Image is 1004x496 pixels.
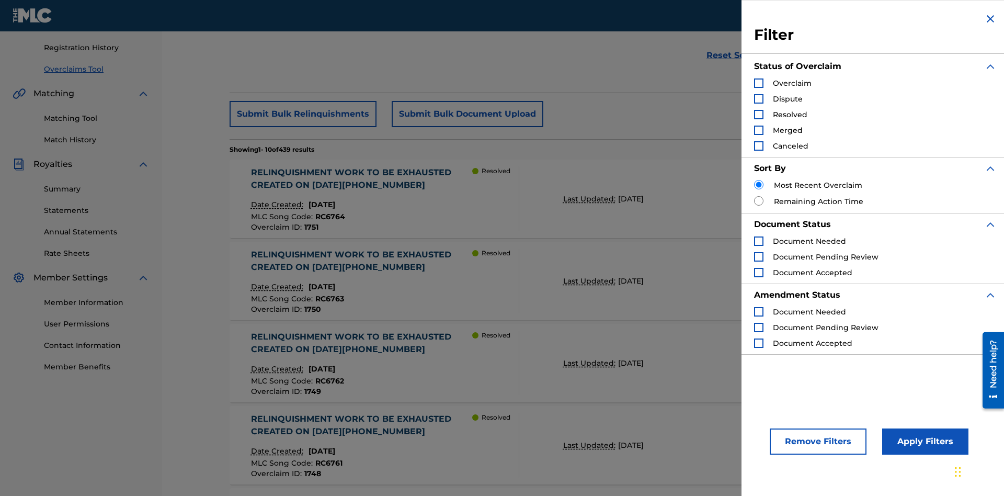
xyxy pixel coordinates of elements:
a: RELINQUISHMENT WORK TO BE EXHAUSTED CREATED ON [DATE][PHONE_NUMBER]Date Created:[DATE]MLC Song Co... [230,160,937,238]
p: Resolved [482,331,510,340]
img: expand [984,60,997,73]
span: MLC Song Code : [251,458,315,468]
a: Registration History [44,42,150,53]
strong: Document Status [754,219,831,229]
span: Dispute [773,94,803,104]
span: Document Needed [773,236,846,246]
p: Date Created: [251,199,306,210]
a: Rate Sheets [44,248,150,259]
a: Summary [44,184,150,195]
a: RELINQUISHMENT WORK TO BE EXHAUSTED CREATED ON [DATE][PHONE_NUMBER]Date Created:[DATE]MLC Song Co... [230,324,937,402]
span: Merged [773,126,803,135]
span: 1750 [304,305,321,314]
span: [DATE] [618,276,644,286]
span: Document Accepted [773,339,852,348]
span: RC6763 [315,294,344,303]
img: MLC Logo [13,8,53,23]
strong: Sort By [754,163,786,173]
span: [DATE] [618,441,644,450]
button: Submit Bulk Relinquishments [230,101,376,127]
img: Matching [13,87,26,100]
button: Remove Filters [770,429,866,455]
strong: Status of Overclaim [754,61,841,71]
img: expand [137,272,150,284]
p: Last Updated: [563,194,618,205]
span: Resolved [773,110,807,119]
span: Matching [33,87,74,100]
img: close [984,13,997,25]
span: Document Pending Review [773,252,878,262]
a: Member Benefits [44,362,150,373]
span: [DATE] [309,446,335,456]
span: [DATE] [618,358,644,368]
p: Showing 1 - 10 of 439 results [230,145,314,154]
span: Overclaim ID : [251,222,304,232]
h3: Filter [754,26,997,44]
a: Overclaims Tool [44,64,150,75]
span: Overclaim ID : [251,387,304,396]
span: Royalties [33,158,72,171]
span: Overclaim ID : [251,305,304,314]
a: Match History [44,134,150,145]
a: Statements [44,205,150,216]
p: Last Updated: [563,440,618,451]
span: 1748 [304,469,321,478]
strong: Amendment Status [754,290,840,300]
span: [DATE] [309,364,335,374]
span: [DATE] [618,194,644,204]
a: Member Information [44,297,150,308]
iframe: Resource Center [975,328,1004,414]
p: Date Created: [251,364,306,375]
span: Canceled [773,141,808,151]
span: MLC Song Code : [251,376,315,386]
span: Overclaim [773,78,812,88]
p: Resolved [482,413,510,422]
span: Document Accepted [773,268,852,277]
button: Apply Filters [882,429,968,455]
span: Overclaim ID : [251,469,304,478]
div: RELINQUISHMENT WORK TO BE EXHAUSTED CREATED ON [DATE][PHONE_NUMBER] [251,249,473,274]
div: Drag [955,456,961,488]
a: Reset Search [701,44,769,67]
span: RC6762 [315,376,344,386]
a: Matching Tool [44,113,150,124]
span: Member Settings [33,272,108,284]
iframe: Chat Widget [952,446,1004,496]
label: Remaining Action Time [774,196,863,207]
a: Annual Statements [44,227,150,238]
img: Royalties [13,158,25,171]
img: expand [137,158,150,171]
a: User Permissions [44,319,150,330]
a: RELINQUISHMENT WORK TO BE EXHAUSTED CREATED ON [DATE][PHONE_NUMBER]Date Created:[DATE]MLC Song Co... [230,406,937,484]
span: 1749 [304,387,321,396]
img: Member Settings [13,272,25,284]
span: MLC Song Code : [251,212,315,221]
p: Resolved [482,166,510,176]
p: Date Created: [251,446,306,457]
span: [DATE] [309,200,335,209]
span: MLC Song Code : [251,294,315,303]
form: Search Form [230,2,937,76]
span: Document Pending Review [773,323,878,332]
span: RC6764 [315,212,345,221]
img: expand [137,87,150,100]
a: RELINQUISHMENT WORK TO BE EXHAUSTED CREATED ON [DATE][PHONE_NUMBER]Date Created:[DATE]MLC Song Co... [230,242,937,320]
span: [DATE] [309,282,335,291]
span: 1751 [304,222,318,232]
label: Most Recent Overclaim [774,180,862,191]
img: expand [984,289,997,301]
button: Submit Bulk Document Upload [392,101,543,127]
div: RELINQUISHMENT WORK TO BE EXHAUSTED CREATED ON [DATE][PHONE_NUMBER] [251,166,473,191]
div: RELINQUISHMENT WORK TO BE EXHAUSTED CREATED ON [DATE][PHONE_NUMBER] [251,331,473,356]
p: Last Updated: [563,358,618,369]
span: RC6761 [315,458,343,468]
a: Contact Information [44,340,150,351]
p: Last Updated: [563,276,618,287]
span: Document Needed [773,307,846,317]
p: Resolved [482,249,510,258]
img: expand [984,162,997,175]
img: expand [984,218,997,231]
